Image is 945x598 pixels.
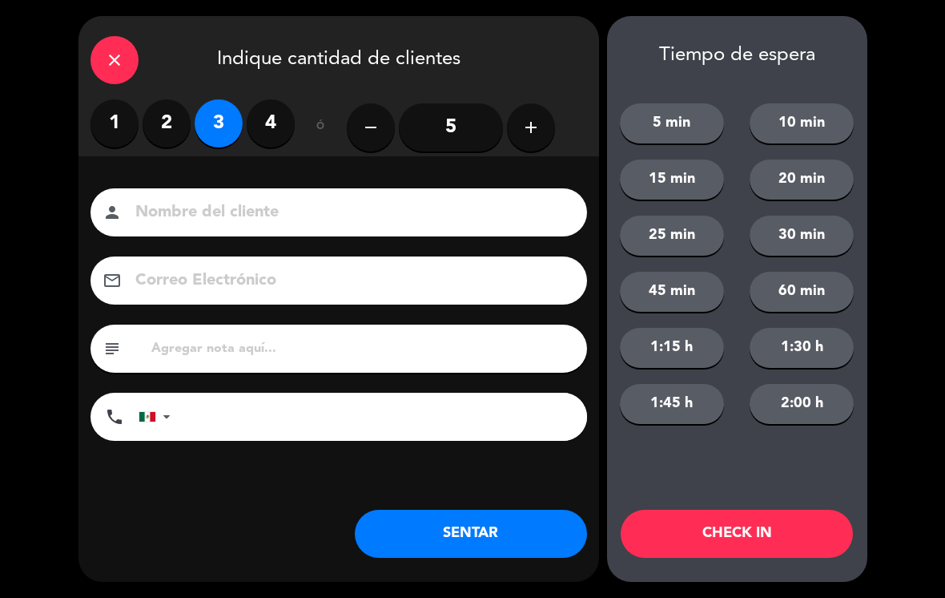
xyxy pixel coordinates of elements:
[103,203,122,222] i: person
[195,99,243,147] label: 3
[621,510,853,558] button: CHECK IN
[750,384,854,424] button: 2:00 h
[620,272,724,312] button: 45 min
[620,384,724,424] button: 1:45 h
[750,103,854,143] button: 10 min
[103,339,122,358] i: subject
[620,160,724,200] button: 15 min
[150,337,575,360] input: Agregar nota aquí...
[507,103,555,152] button: add
[90,99,139,147] label: 1
[750,216,854,256] button: 30 min
[105,407,124,426] i: phone
[143,99,191,147] label: 2
[355,510,587,558] button: SENTAR
[620,328,724,368] button: 1:15 h
[347,103,395,152] button: remove
[134,267,566,295] input: Correo Electrónico
[750,160,854,200] button: 20 min
[521,118,541,137] i: add
[134,199,566,227] input: Nombre del cliente
[78,16,599,99] div: Indique cantidad de clientes
[105,51,124,70] i: close
[361,118,380,137] i: remove
[295,99,347,156] div: ó
[607,44,867,67] div: Tiempo de espera
[750,328,854,368] button: 1:30 h
[620,103,724,143] button: 5 min
[620,216,724,256] button: 25 min
[103,271,122,290] i: email
[247,99,295,147] label: 4
[139,394,176,440] div: Mexico (México): +52
[750,272,854,312] button: 60 min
